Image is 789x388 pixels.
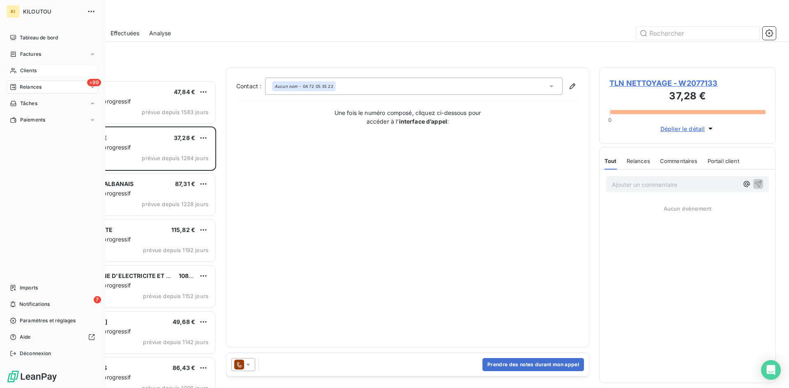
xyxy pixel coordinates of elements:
button: Prendre des notes durant mon appel [482,358,584,371]
h3: 37,28 € [609,89,766,105]
input: Rechercher [636,27,759,40]
span: Déplier le détail [660,124,705,133]
img: Logo LeanPay [7,370,58,383]
span: Relances [20,83,42,91]
label: Contact : [236,82,265,90]
span: Tout [604,158,617,164]
p: Une fois le numéro composé, cliquez ci-dessous pour accéder à l’ : [325,108,490,126]
span: 115,82 € [171,226,195,233]
span: Plan de relance progressif [59,374,131,381]
span: +99 [87,79,101,86]
span: prévue depuis 1152 jours [143,293,208,299]
span: Relances [627,158,650,164]
span: Aucun évènement [664,205,711,212]
span: prévue depuis 1583 jours [142,109,208,115]
span: Imports [20,284,38,292]
em: Aucun nom [275,83,298,89]
div: KI [7,5,20,18]
span: Effectuées [111,29,140,37]
span: prévue depuis 1228 jours [142,201,208,207]
span: 0 [608,117,611,123]
span: Plan de relance progressif [59,236,131,243]
span: Portail client [708,158,739,164]
span: Plan de relance progressif [59,144,131,151]
span: prévue depuis 1142 jours [143,339,208,345]
span: prévue depuis 1284 jours [142,155,208,161]
span: Paiements [20,116,45,124]
strong: interface d’appel [399,118,448,125]
span: Déconnexion [20,350,51,357]
span: 47,84 € [174,88,195,95]
span: Notifications [19,301,50,308]
span: Tâches [20,100,37,107]
span: Clients [20,67,37,74]
span: LA COLMARIENNE D'ELECTRICITE ET DE MAINTENANCE [58,272,220,279]
span: 108,14 € [179,272,202,279]
span: Plan de relance progressif [59,282,131,289]
span: Analyse [149,29,171,37]
span: prévue depuis 1192 jours [143,247,208,253]
span: Plan de relance progressif [59,328,131,335]
button: Déplier le détail [658,124,717,133]
div: - 04 72 05 35 22 [275,83,333,89]
span: 7 [94,296,101,303]
span: 87,31 € [175,180,195,187]
span: Factures [20,51,41,58]
span: KILOUTOU [23,8,82,15]
span: Commentaires [660,158,698,164]
span: Plan de relance progressif [59,190,131,197]
div: grid [39,80,216,388]
span: TLN NETTOYAGE - W2077133 [609,78,766,89]
div: Open Intercom Messenger [761,360,781,380]
span: Tableau de bord [20,34,58,41]
span: 49,68 € [173,318,195,325]
span: Aide [20,333,31,341]
span: Plan de relance progressif [59,98,131,105]
span: 86,43 € [173,364,195,371]
span: 37,28 € [174,134,195,141]
span: Paramètres et réglages [20,317,76,324]
a: Aide [7,331,98,344]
